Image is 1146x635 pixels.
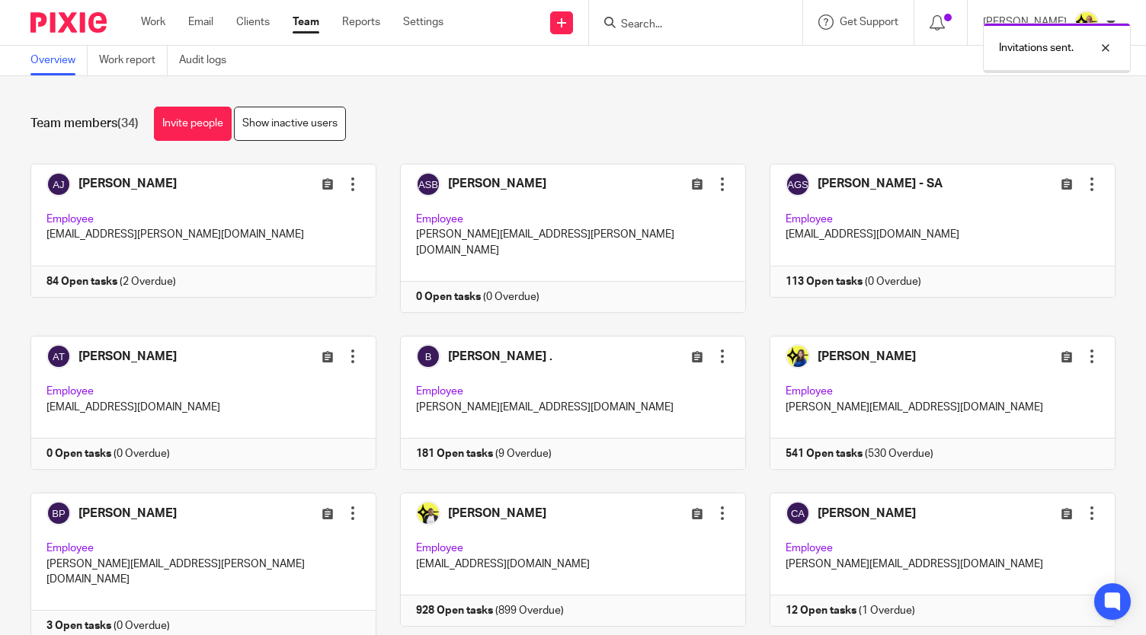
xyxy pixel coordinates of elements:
p: Invitations sent. [999,40,1074,56]
img: Dan-Starbridge%20(1).jpg [1074,11,1099,35]
span: (34) [117,117,139,129]
a: Audit logs [179,46,238,75]
a: Settings [403,14,443,30]
a: Work [141,14,165,30]
a: Email [188,14,213,30]
a: Overview [30,46,88,75]
a: Invite people [154,107,232,141]
a: Work report [99,46,168,75]
a: Show inactive users [234,107,346,141]
a: Team [293,14,319,30]
h1: Team members [30,116,139,132]
a: Clients [236,14,270,30]
a: Reports [342,14,380,30]
img: Pixie [30,12,107,33]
